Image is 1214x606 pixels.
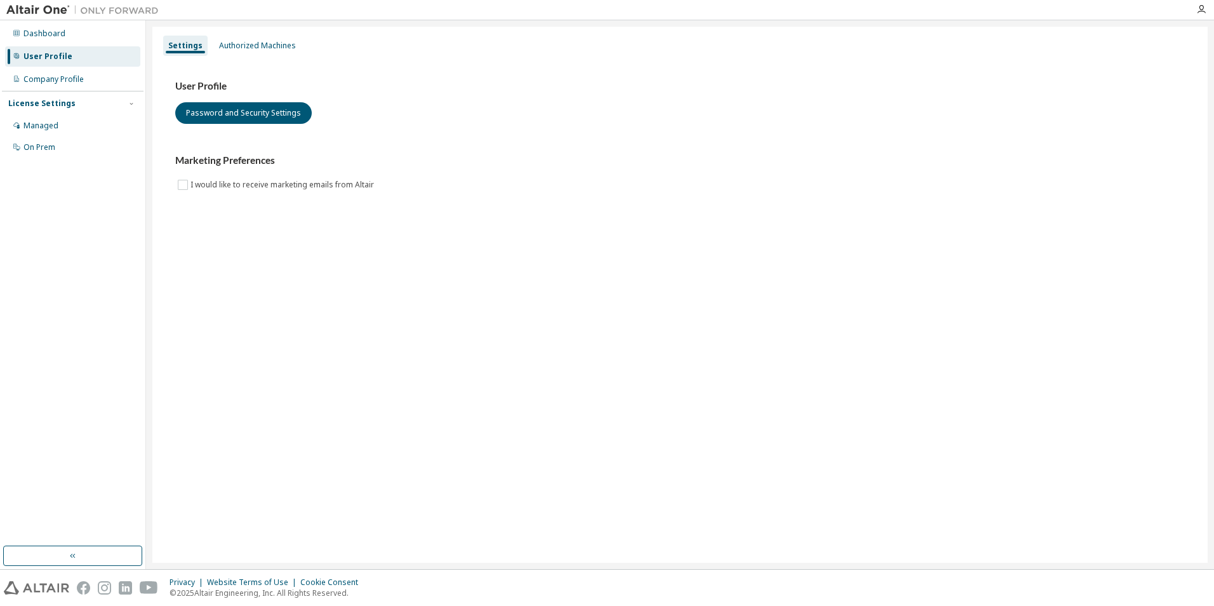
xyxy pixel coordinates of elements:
label: I would like to receive marketing emails from Altair [190,177,377,192]
img: Altair One [6,4,165,17]
div: Managed [23,121,58,131]
div: Settings [168,41,203,51]
div: Cookie Consent [300,577,366,588]
div: On Prem [23,142,55,152]
button: Password and Security Settings [175,102,312,124]
div: Authorized Machines [219,41,296,51]
p: © 2025 Altair Engineering, Inc. All Rights Reserved. [170,588,366,598]
div: Company Profile [23,74,84,84]
h3: Marketing Preferences [175,154,1185,167]
img: altair_logo.svg [4,581,69,595]
img: instagram.svg [98,581,111,595]
div: License Settings [8,98,76,109]
div: Website Terms of Use [207,577,300,588]
div: Privacy [170,577,207,588]
div: User Profile [23,51,72,62]
div: Dashboard [23,29,65,39]
h3: User Profile [175,80,1185,93]
img: linkedin.svg [119,581,132,595]
img: facebook.svg [77,581,90,595]
img: youtube.svg [140,581,158,595]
